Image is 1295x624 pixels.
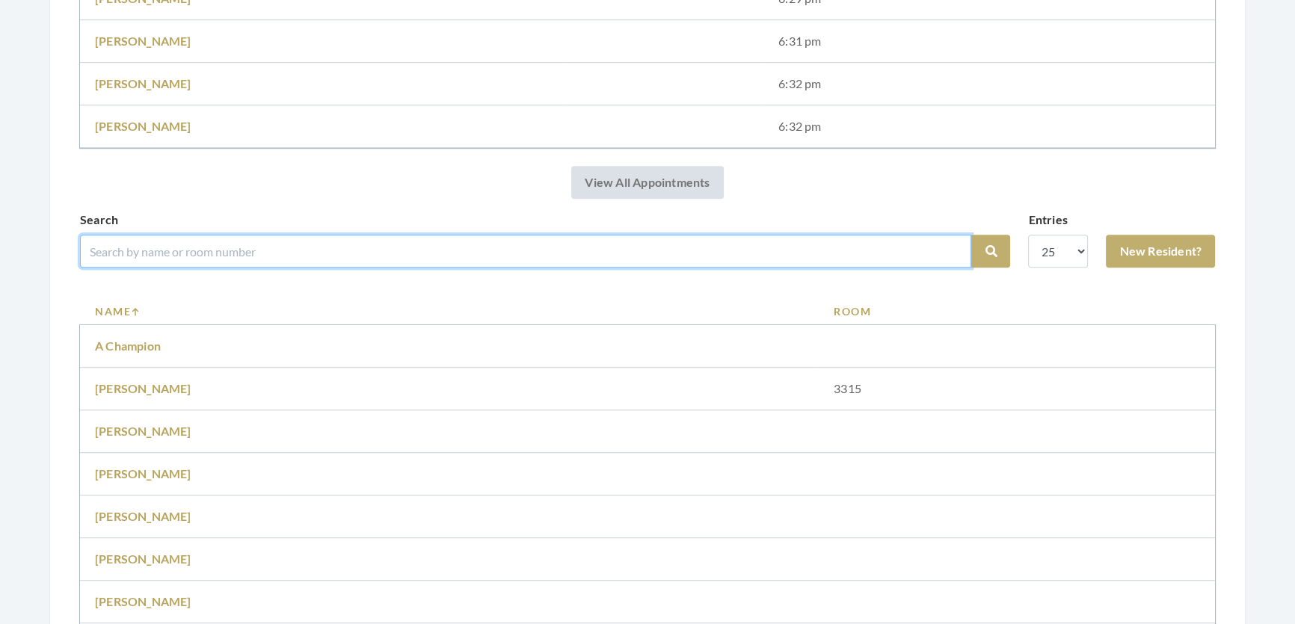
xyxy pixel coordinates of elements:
[763,20,1215,63] td: 6:31 pm
[95,594,191,608] a: [PERSON_NAME]
[95,119,191,133] a: [PERSON_NAME]
[763,105,1215,148] td: 6:32 pm
[95,552,191,566] a: [PERSON_NAME]
[95,509,191,523] a: [PERSON_NAME]
[95,34,191,48] a: [PERSON_NAME]
[834,303,1200,319] a: Room
[1106,235,1215,268] a: New Resident?
[95,339,161,353] a: A Champion
[95,76,191,90] a: [PERSON_NAME]
[819,368,1215,410] td: 3315
[95,303,804,319] a: Name
[95,381,191,395] a: [PERSON_NAME]
[1028,211,1067,229] label: Entries
[80,211,118,229] label: Search
[80,235,971,268] input: Search by name or room number
[95,424,191,438] a: [PERSON_NAME]
[95,466,191,481] a: [PERSON_NAME]
[571,166,723,199] a: View All Appointments
[763,63,1215,105] td: 6:32 pm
